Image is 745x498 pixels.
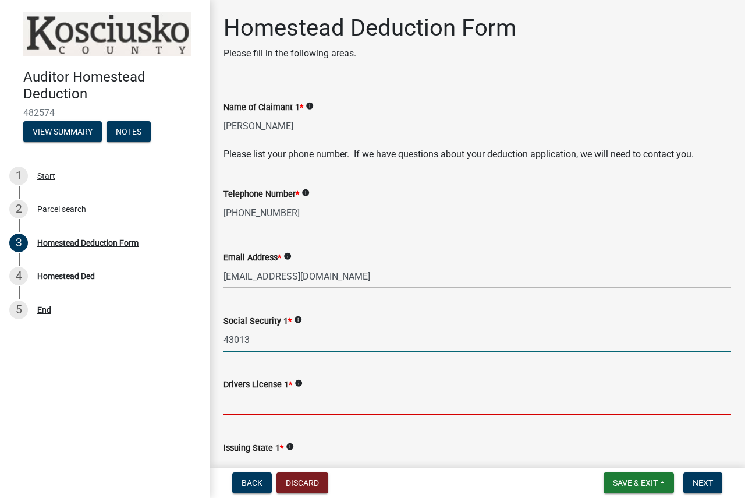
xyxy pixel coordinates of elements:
[37,172,55,180] div: Start
[223,381,292,389] label: Drivers License 1
[37,272,95,280] div: Homestead Ded
[283,252,292,260] i: info
[23,107,186,118] span: 482574
[23,128,102,137] wm-modal-confirm: Summary
[223,47,516,61] p: Please fill in the following areas.
[294,316,302,324] i: info
[23,121,102,142] button: View Summary
[9,301,28,319] div: 5
[613,478,658,488] span: Save & Exit
[107,121,151,142] button: Notes
[604,472,674,493] button: Save & Exit
[37,205,86,213] div: Parcel search
[286,443,294,451] i: info
[9,234,28,252] div: 3
[223,190,299,199] label: Telephone Number
[232,472,272,493] button: Back
[683,472,722,493] button: Next
[223,147,731,161] p: Please list your phone number. If we have questions about your deduction application, we will nee...
[223,104,303,112] label: Name of Claimant 1
[23,69,200,103] h4: Auditor Homestead Deduction
[9,267,28,285] div: 4
[223,14,516,42] h1: Homestead Deduction Form
[295,379,303,387] i: info
[23,12,191,56] img: Kosciusko County, Indiana
[301,189,310,197] i: info
[37,306,51,314] div: End
[306,102,314,110] i: info
[9,167,28,185] div: 1
[37,239,139,247] div: Homestead Deduction Form
[242,478,262,488] span: Back
[223,254,281,262] label: Email Address
[223,317,292,326] label: Social Security 1
[9,200,28,218] div: 2
[107,128,151,137] wm-modal-confirm: Notes
[276,472,328,493] button: Discard
[223,444,283,453] label: Issuing State 1
[693,478,713,488] span: Next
